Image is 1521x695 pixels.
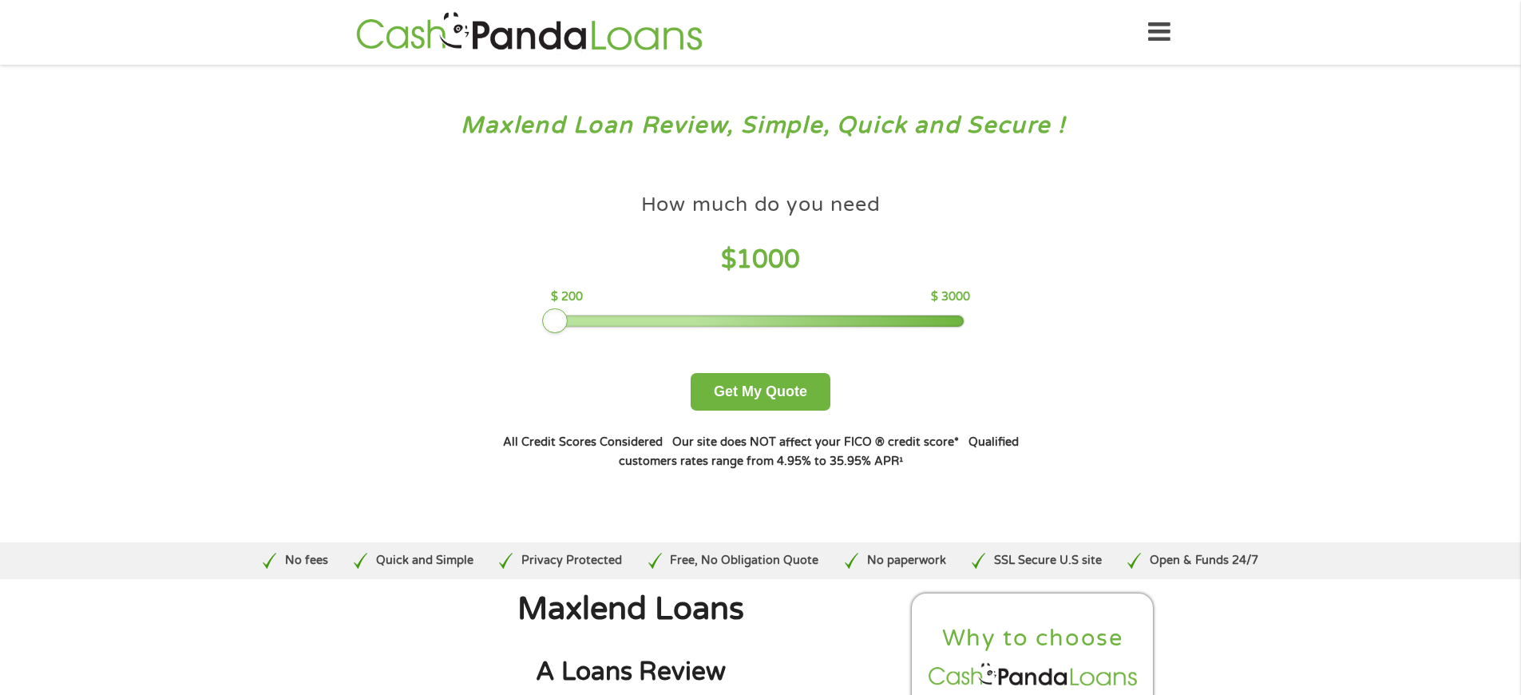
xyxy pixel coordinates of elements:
[691,373,830,411] button: Get My Quote
[376,552,473,570] p: Quick and Simple
[366,656,896,689] h2: A Loans Review
[931,288,970,306] p: $ 3000
[285,552,328,570] p: No fees
[670,552,818,570] p: Free, No Obligation Quote
[1150,552,1258,570] p: Open & Funds 24/7
[517,590,744,628] span: Maxlend Loans
[619,435,1019,468] strong: Qualified customers rates range from 4.95% to 35.95% APR¹
[867,552,946,570] p: No paperwork
[672,435,959,449] strong: Our site does NOT affect your FICO ® credit score*
[736,244,800,275] span: 1000
[551,288,583,306] p: $ 200
[641,192,881,218] h4: How much do you need
[925,624,1141,653] h2: Why to choose
[521,552,622,570] p: Privacy Protected
[503,435,663,449] strong: All Credit Scores Considered
[351,10,707,55] img: GetLoanNow Logo
[551,244,970,276] h4: $
[46,111,1475,141] h3: Maxlend Loan Review, Simple, Quick and Secure !
[994,552,1102,570] p: SSL Secure U.S site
